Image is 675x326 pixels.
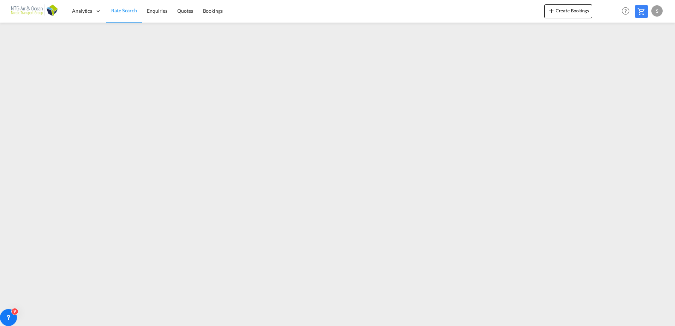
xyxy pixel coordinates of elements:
[177,8,193,14] span: Quotes
[111,7,137,13] span: Rate Search
[651,5,663,17] div: S
[544,4,592,18] button: icon-plus 400-fgCreate Bookings
[620,5,632,17] span: Help
[620,5,635,18] div: Help
[72,7,92,14] span: Analytics
[203,8,223,14] span: Bookings
[547,6,556,15] md-icon: icon-plus 400-fg
[147,8,167,14] span: Enquiries
[11,3,58,19] img: af31b1c0b01f11ecbc353f8e72265e29.png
